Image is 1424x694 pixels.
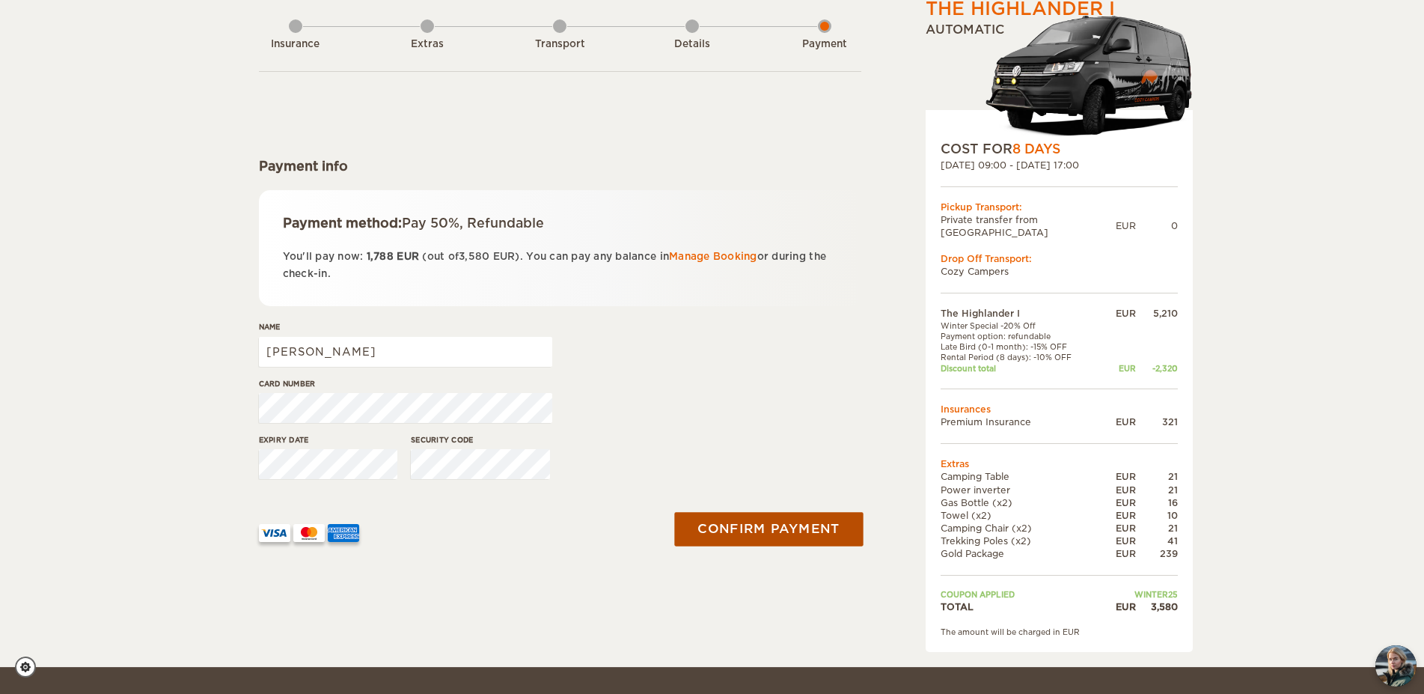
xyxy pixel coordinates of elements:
div: 21 [1136,470,1178,483]
td: Private transfer from [GEOGRAPHIC_DATA] [941,213,1116,239]
label: Expiry date [259,434,398,445]
td: Premium Insurance [941,416,1101,428]
td: Towel (x2) [941,509,1101,522]
div: The amount will be charged in EUR [941,627,1178,637]
div: EUR [1101,522,1136,535]
td: WINTER25 [1101,589,1178,600]
label: Name [259,321,552,332]
span: 8 Days [1012,141,1060,156]
div: 21 [1136,522,1178,535]
div: Payment method: [283,214,837,232]
label: Security code [411,434,550,445]
td: Power inverter [941,484,1101,496]
td: Discount total [941,363,1101,374]
img: mastercard [293,524,325,542]
div: EUR [1101,470,1136,483]
div: Automatic [926,22,1193,140]
button: Confirm payment [675,513,864,547]
td: Winter Special -20% Off [941,320,1101,331]
td: Late Bird (0-1 month): -15% OFF [941,341,1101,352]
div: Payment info [259,157,861,175]
td: Extras [941,457,1178,470]
div: Pickup Transport: [941,201,1178,213]
div: EUR [1116,219,1136,232]
img: Freyja at Cozy Campers [1375,645,1417,687]
div: -2,320 [1136,363,1178,374]
button: chat-button [1375,645,1417,687]
div: Payment [783,37,866,52]
div: EUR [1101,363,1136,374]
img: stor-stuttur-old-new-5.png [986,9,1193,140]
img: AMEX [328,524,359,542]
td: TOTAL [941,600,1101,613]
div: EUR [1101,535,1136,547]
td: Camping Chair (x2) [941,522,1101,535]
div: COST FOR [941,140,1178,158]
div: EUR [1101,509,1136,522]
td: Camping Table [941,470,1101,483]
div: EUR [1101,416,1136,428]
label: Card number [259,378,552,389]
div: 3,580 [1136,600,1178,613]
td: Cozy Campers [941,265,1178,278]
td: Rental Period (8 days): -10% OFF [941,352,1101,362]
div: EUR [1101,307,1136,320]
div: Insurance [254,37,337,52]
span: 1,788 [367,251,394,262]
span: EUR [493,251,516,262]
p: You'll pay now: (out of ). You can pay any balance in or during the check-in. [283,248,837,283]
div: 321 [1136,416,1178,428]
div: EUR [1101,600,1136,613]
div: 41 [1136,535,1178,547]
img: VISA [259,524,290,542]
div: Transport [519,37,601,52]
div: 21 [1136,484,1178,496]
div: 10 [1136,509,1178,522]
div: EUR [1101,547,1136,560]
div: EUR [1101,484,1136,496]
td: Gas Bottle (x2) [941,496,1101,509]
div: Details [651,37,733,52]
td: Insurances [941,403,1178,416]
div: 16 [1136,496,1178,509]
div: [DATE] 09:00 - [DATE] 17:00 [941,159,1178,171]
div: EUR [1101,496,1136,509]
div: 0 [1136,219,1178,232]
div: Extras [386,37,468,52]
a: Manage Booking [669,251,757,262]
td: Gold Package [941,547,1101,560]
span: Pay 50%, Refundable [402,216,544,231]
div: Drop Off Transport: [941,252,1178,265]
td: Coupon applied [941,589,1101,600]
div: 5,210 [1136,307,1178,320]
td: The Highlander I [941,307,1101,320]
div: 239 [1136,547,1178,560]
span: EUR [397,251,419,262]
a: Cookie settings [15,657,46,678]
td: Payment option: refundable [941,331,1101,341]
td: Trekking Poles (x2) [941,535,1101,547]
span: 3,580 [459,251,489,262]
